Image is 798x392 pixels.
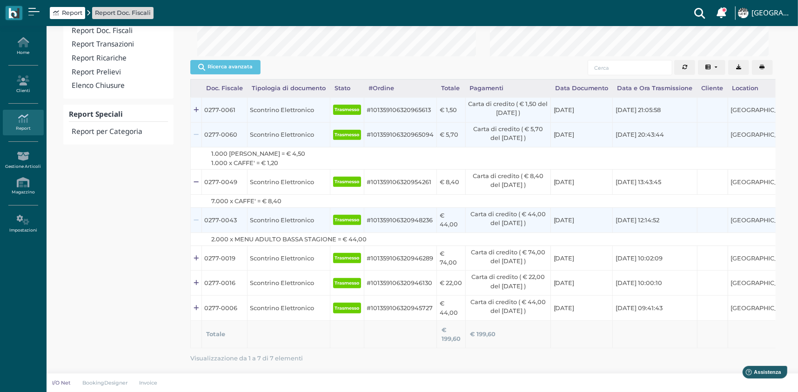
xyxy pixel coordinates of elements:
[335,280,359,286] b: Trasmesso
[437,80,465,97] div: Totale
[551,246,613,271] td: [DATE]
[364,246,436,271] td: #101359106320946289
[3,33,43,59] a: Home
[247,169,330,194] td: Scontrino Elettronico
[551,169,613,194] td: [DATE]
[52,379,71,386] p: I/O Net
[69,109,123,119] b: Report Speciali
[62,8,82,17] span: Report
[72,54,168,62] h4: Report Ricariche
[247,246,330,271] td: Scontrino Elettronico
[613,296,697,321] td: [DATE] 09:41:43
[201,207,247,233] td: 0277-0043
[335,132,359,137] b: Trasmesso
[613,97,697,122] td: [DATE] 21:05:58
[247,271,330,296] td: Scontrino Elettronico
[551,296,613,321] td: [DATE]
[437,122,465,147] td: € 5,70
[738,8,748,18] img: ...
[72,40,168,48] h4: Report Transazioni
[437,97,465,122] td: € 1,50
[364,207,436,233] td: #101359106320948236
[134,379,164,386] a: Invoice
[335,179,359,184] b: Trasmesso
[190,352,303,365] span: Visualizzazione da 1 a 7 di 7 elementi
[728,60,749,75] button: Export
[335,217,359,222] b: Trasmesso
[53,8,82,17] a: Report
[468,210,548,227] label: Carta di credito ( € 44,00 del [DATE] )
[364,271,436,296] td: #101359106320946130
[72,128,168,136] h4: Report per Categoria
[437,296,465,321] td: € 44,00
[613,271,697,296] td: [DATE] 10:00:10
[442,326,461,343] div: € 199,60
[551,271,613,296] td: [DATE]
[201,296,247,321] td: 0277-0006
[190,60,261,74] button: Ricerca avanzata
[732,363,790,384] iframe: Help widget launcher
[698,60,726,75] button: Columns
[465,80,551,97] div: Pagamenti
[201,246,247,271] td: 0277-0019
[551,97,613,122] td: [DATE]
[335,255,359,260] b: Trasmesso
[3,211,43,237] a: Impostazioni
[698,60,729,75] div: Colonne
[364,169,436,194] td: #101359106320954261
[201,169,247,194] td: 0277-0049
[3,72,43,97] a: Clienti
[211,197,282,206] span: 7.000 x CAFFE' = € 8,40
[76,379,134,386] a: BookingDesigner
[437,271,465,296] td: € 22,00
[468,172,548,189] label: Carta di credito ( € 8,40 del [DATE] )
[335,306,359,311] b: Trasmesso
[3,173,43,199] a: Magazzino
[201,271,247,296] td: 0277-0016
[613,122,697,147] td: [DATE] 20:43:44
[95,8,151,17] a: Report Doc. Fiscali
[201,80,247,97] div: Doc. Fiscale
[201,97,247,122] td: 0277-0061
[330,80,364,97] div: Stato
[72,82,168,90] h4: Elenco Chiusure
[613,169,697,194] td: [DATE] 13:43:45
[247,97,330,122] td: Scontrino Elettronico
[613,246,697,271] td: [DATE] 10:02:09
[364,80,436,97] div: #Ordine
[247,207,330,233] td: Scontrino Elettronico
[27,7,61,14] span: Assistenza
[364,97,436,122] td: #101359106320965613
[335,107,359,112] b: Trasmesso
[201,122,247,147] td: 0277-0060
[437,246,465,271] td: € 74,00
[3,110,43,135] a: Report
[211,159,278,167] span: 1.000 x CAFFE' = € 1,20
[468,272,548,290] label: Carta di credito ( € 22,00 del [DATE] )
[737,2,792,24] a: ... [GEOGRAPHIC_DATA]
[247,80,330,97] div: Tipologia di documento
[437,169,465,194] td: € 8,40
[247,296,330,321] td: Scontrino Elettronico
[3,147,43,173] a: Gestione Articoli
[551,207,613,233] td: [DATE]
[211,149,305,158] span: 1.000 [PERSON_NAME] = € 4,50
[468,298,548,315] label: Carta di credito ( € 44,00 del [DATE] )
[468,125,548,142] label: Carta di credito ( € 5,70 del [DATE] )
[674,60,695,75] button: Aggiorna
[437,207,465,233] td: € 44,00
[364,122,436,147] td: #101359106320965094
[247,122,330,147] td: Scontrino Elettronico
[8,8,19,19] img: logo
[551,80,613,97] div: Data Documento
[613,207,697,233] td: [DATE] 12:14:52
[697,80,728,97] div: Cliente
[364,296,436,321] td: #101359106320945727
[588,60,672,75] input: Cerca
[72,27,168,35] h4: Report Doc. Fiscali
[206,330,242,339] div: Totale
[551,122,613,147] td: [DATE]
[470,330,546,339] div: € 199,60
[468,248,548,266] label: Carta di credito ( € 74,00 del [DATE] )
